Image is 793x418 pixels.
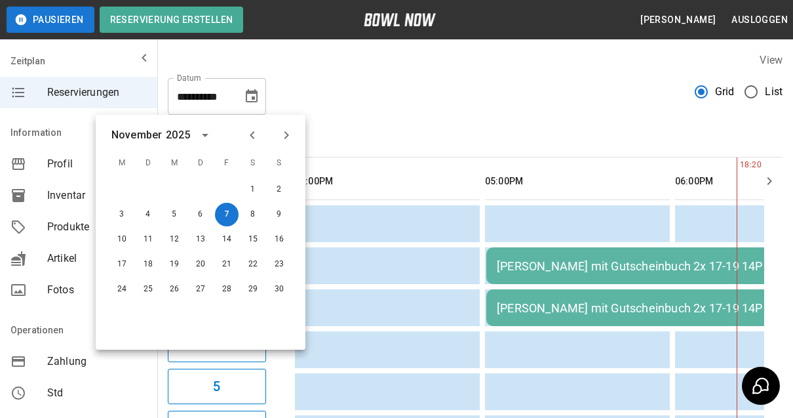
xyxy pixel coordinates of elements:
button: 7. Nov. 2025 [215,203,239,226]
button: 28. Nov. 2025 [215,278,239,301]
span: Produkte [47,219,147,235]
span: M [110,150,134,177]
h6: 5 [213,376,220,397]
div: November [111,127,162,143]
button: 30. Nov. 2025 [267,278,291,301]
button: 15. Nov. 2025 [241,228,265,251]
button: 27. Nov. 2025 [189,278,212,301]
th: 04:00PM [295,163,480,200]
button: 9. Nov. 2025 [267,203,291,226]
button: 23. Nov. 2025 [267,253,291,276]
button: 10. Nov. 2025 [110,228,134,251]
button: 13. Nov. 2025 [189,228,212,251]
span: D [189,150,212,177]
span: Inventar [47,188,147,203]
button: 14. Nov. 2025 [215,228,239,251]
button: calendar view is open, switch to year view [194,124,216,146]
span: D [136,150,160,177]
button: 5 [168,369,266,404]
span: M [163,150,186,177]
button: 25. Nov. 2025 [136,278,160,301]
button: 12. Nov. 2025 [163,228,186,251]
button: Choose date, selected date is 7. Nov. 2025 [239,83,265,110]
span: S [241,150,265,177]
span: Reservierungen [47,85,147,100]
span: Artikel [47,251,147,266]
span: Profil [47,156,147,172]
button: 24. Nov. 2025 [110,278,134,301]
span: F [215,150,239,177]
label: View [760,54,783,66]
button: Previous month [241,124,263,146]
button: 21. Nov. 2025 [215,253,239,276]
button: [PERSON_NAME] [635,8,721,32]
button: 2. Nov. 2025 [267,178,291,201]
button: 16. Nov. 2025 [267,228,291,251]
button: 8. Nov. 2025 [241,203,265,226]
button: 19. Nov. 2025 [163,253,186,276]
button: 11. Nov. 2025 [136,228,160,251]
img: logo [364,13,436,26]
button: Reservierung erstellen [100,7,244,33]
button: 26. Nov. 2025 [163,278,186,301]
button: Pausieren [7,7,94,33]
span: Std [47,385,147,401]
div: inventory tabs [168,125,783,157]
span: S [267,150,291,177]
button: 4. Nov. 2025 [136,203,160,226]
button: 18. Nov. 2025 [136,253,160,276]
span: Zahlung [47,354,147,369]
span: Fotos [47,282,147,298]
button: 29. Nov. 2025 [241,278,265,301]
button: 17. Nov. 2025 [110,253,134,276]
div: 2025 [166,127,190,143]
span: List [765,84,783,100]
button: 20. Nov. 2025 [189,253,212,276]
button: 5. Nov. 2025 [163,203,186,226]
button: Ausloggen [726,8,793,32]
button: 6. Nov. 2025 [189,203,212,226]
span: 18:20 [737,159,740,172]
button: 1. Nov. 2025 [241,178,265,201]
button: 22. Nov. 2025 [241,253,265,276]
th: 05:00PM [485,163,670,200]
button: 3. Nov. 2025 [110,203,134,226]
button: Next month [275,124,298,146]
span: Grid [715,84,735,100]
